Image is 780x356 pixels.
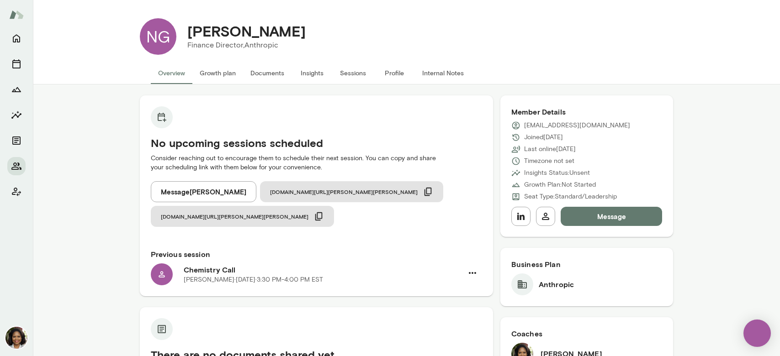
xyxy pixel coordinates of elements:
button: Internal Notes [415,62,471,84]
p: Joined [DATE] [524,133,563,142]
img: Mento [9,6,24,23]
button: Documents [7,131,26,150]
h5: No upcoming sessions scheduled [151,136,482,150]
p: [PERSON_NAME] · [DATE] · 3:30 PM-4:00 PM EST [184,275,323,284]
h6: Member Details [511,106,663,117]
h6: Previous session [151,249,482,260]
h4: [PERSON_NAME] [187,22,306,40]
button: Overview [151,62,192,84]
h6: Chemistry Call [184,264,463,275]
button: Sessions [7,55,26,73]
p: [EMAIL_ADDRESS][DOMAIN_NAME] [524,121,630,130]
button: Members [7,157,26,175]
button: Growth plan [192,62,243,84]
button: [DOMAIN_NAME][URL][PERSON_NAME][PERSON_NAME] [260,181,443,202]
button: Message[PERSON_NAME] [151,181,256,202]
button: Sessions [333,62,374,84]
h6: Anthropic [539,279,574,290]
p: Finance Director, Anthropic [187,40,306,51]
button: Documents [243,62,292,84]
h6: Business Plan [511,259,663,270]
button: [DOMAIN_NAME][URL][PERSON_NAME][PERSON_NAME] [151,206,334,227]
div: NG [140,18,176,55]
button: Client app [7,183,26,201]
span: [DOMAIN_NAME][URL][PERSON_NAME][PERSON_NAME] [161,213,308,220]
p: Consider reaching out to encourage them to schedule their next session. You can copy and share yo... [151,154,482,172]
img: Cheryl Mills [5,327,27,349]
button: Growth Plan [7,80,26,99]
span: [DOMAIN_NAME][URL][PERSON_NAME][PERSON_NAME] [270,188,418,195]
button: Message [561,207,663,226]
button: Profile [374,62,415,84]
p: Seat Type: Standard/Leadership [524,192,617,201]
p: Growth Plan: Not Started [524,180,596,189]
button: Home [7,29,26,47]
p: Insights Status: Unsent [524,168,590,178]
p: Timezone not set [524,157,574,166]
button: Insights [292,62,333,84]
p: Last online [DATE] [524,145,576,154]
h6: Coaches [511,328,663,339]
button: Insights [7,106,26,124]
